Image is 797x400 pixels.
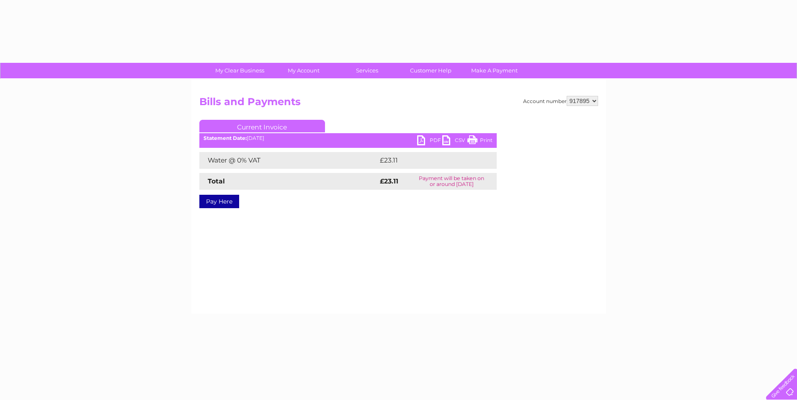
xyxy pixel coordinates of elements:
[199,195,239,208] a: Pay Here
[523,96,598,106] div: Account number
[396,63,465,78] a: Customer Help
[333,63,402,78] a: Services
[199,96,598,112] h2: Bills and Payments
[199,152,378,169] td: Water @ 0% VAT
[442,135,467,147] a: CSV
[380,177,398,185] strong: £23.11
[199,135,497,141] div: [DATE]
[199,120,325,132] a: Current Invoice
[205,63,274,78] a: My Clear Business
[467,135,493,147] a: Print
[208,177,225,185] strong: Total
[204,135,247,141] b: Statement Date:
[417,135,442,147] a: PDF
[269,63,338,78] a: My Account
[460,63,529,78] a: Make A Payment
[407,173,496,190] td: Payment will be taken on or around [DATE]
[378,152,478,169] td: £23.11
